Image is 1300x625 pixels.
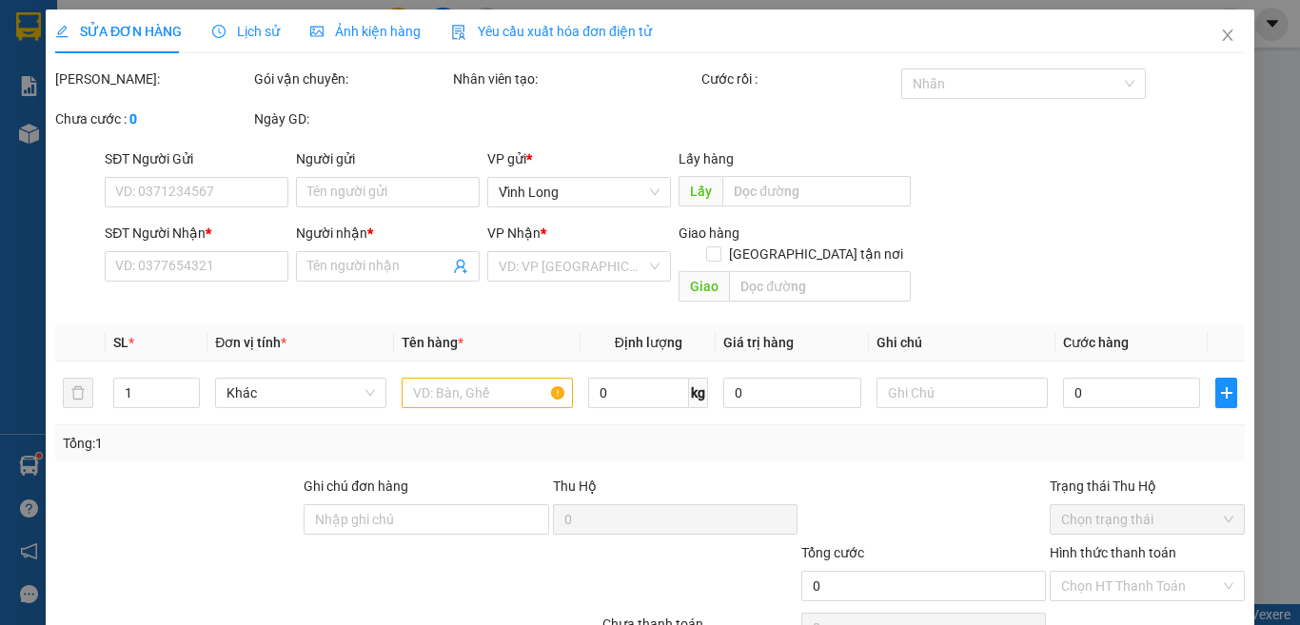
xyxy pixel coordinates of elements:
span: Yêu cầu xuất hóa đơn điện tử [451,24,652,39]
span: plus [1216,385,1236,400]
label: Ghi chú đơn hàng [304,479,408,494]
span: Tổng cước [801,545,864,560]
div: Tổng: 1 [63,433,503,454]
span: [GEOGRAPHIC_DATA] tận nơi [720,244,910,264]
span: Cước hàng [1063,335,1129,350]
span: Giao hàng [679,225,739,241]
div: Người gửi [296,148,480,169]
input: Dọc đường [729,271,910,302]
div: Cước rồi : [701,68,896,89]
span: user-add [453,259,468,274]
th: Ghi chú [869,324,1055,361]
span: Khác [227,379,375,407]
div: SĐT Người Nhận [105,223,288,244]
button: delete [63,378,93,408]
span: Chọn trạng thái [1061,505,1233,534]
div: [PERSON_NAME]: [55,68,250,89]
span: close [1220,28,1235,43]
span: kg [689,378,708,408]
span: Đơn vị tính [215,335,286,350]
input: VD: Bàn, Ghế [402,378,573,408]
div: Trạng thái Thu Hộ [1050,476,1245,497]
input: Ghi Chú [877,378,1048,408]
span: Giao [679,271,729,302]
span: Giá trị hàng [723,335,794,350]
input: Dọc đường [722,176,910,206]
span: Tên hàng [402,335,463,350]
span: SL [113,335,128,350]
span: edit [55,25,69,38]
span: clock-circle [212,25,226,38]
div: Ngày GD: [254,108,449,129]
span: Lấy [679,176,722,206]
button: plus [1215,378,1237,408]
b: 0 [129,111,137,127]
div: VP gửi [487,148,671,169]
div: Gói vận chuyển: [254,68,449,89]
span: picture [310,25,324,38]
div: Người nhận [296,223,480,244]
span: Vĩnh Long [499,178,660,206]
span: SỬA ĐƠN HÀNG [55,24,182,39]
label: Hình thức thanh toán [1050,545,1176,560]
div: SĐT Người Gửi [105,148,288,169]
span: Lịch sử [212,24,280,39]
span: Lấy hàng [679,151,734,166]
input: Ghi chú đơn hàng [304,504,548,535]
span: Định lượng [614,335,681,350]
img: icon [451,25,466,40]
div: Chưa cước : [55,108,250,129]
span: VP Nhận [487,225,541,241]
span: Ảnh kiện hàng [310,24,421,39]
div: Nhân viên tạo: [453,68,698,89]
span: Thu Hộ [552,479,596,494]
button: Close [1201,10,1254,63]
